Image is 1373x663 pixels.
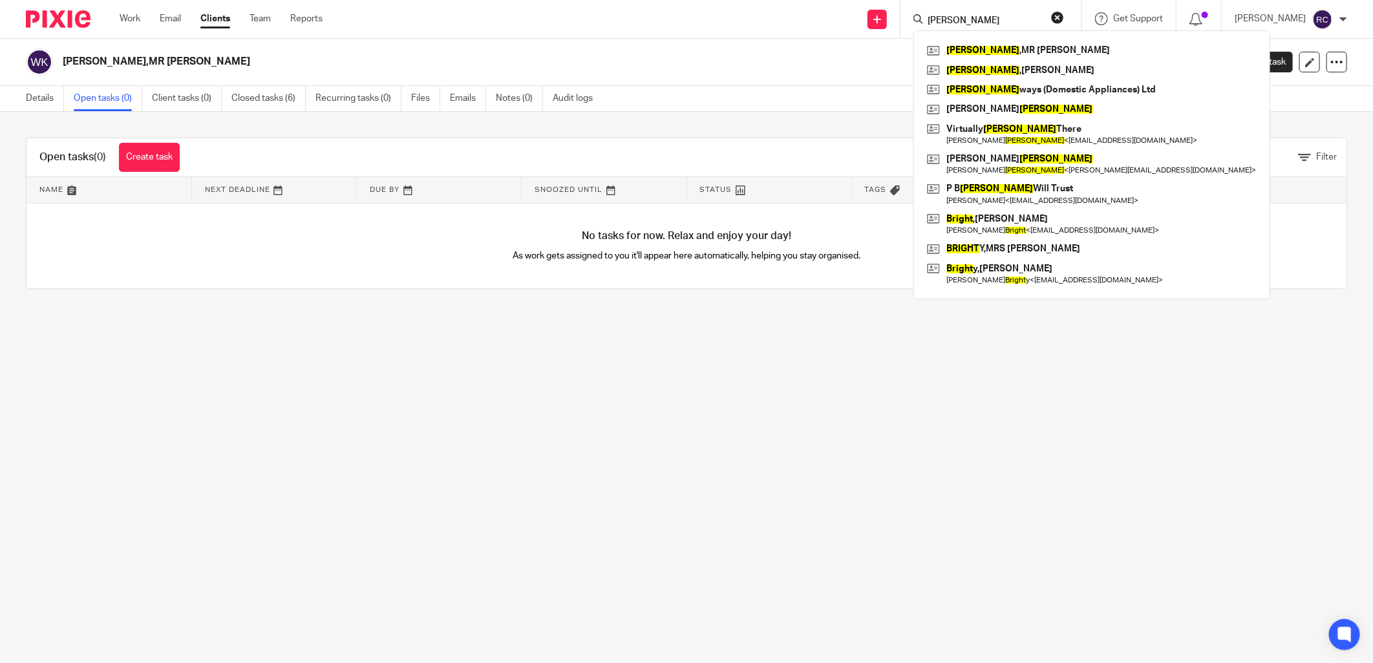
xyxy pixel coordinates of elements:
h4: No tasks for now. Relax and enjoy your day! [27,229,1346,243]
a: Details [26,86,64,111]
input: Search [926,16,1043,27]
a: Notes (0) [496,86,543,111]
span: Get Support [1113,14,1163,23]
a: Work [120,12,140,25]
button: Clear [1051,11,1064,24]
a: Client tasks (0) [152,86,222,111]
p: As work gets assigned to you it'll appear here automatically, helping you stay organised. [357,249,1017,262]
h1: Open tasks [39,151,106,164]
span: Snoozed Until [535,186,602,193]
a: Closed tasks (6) [231,86,306,111]
a: Files [411,86,440,111]
span: (0) [94,152,106,162]
img: svg%3E [1312,9,1333,30]
a: Open tasks (0) [74,86,142,111]
a: Audit logs [553,86,602,111]
a: Emails [450,86,486,111]
a: Reports [290,12,323,25]
a: Create task [119,143,180,172]
img: svg%3E [26,48,53,76]
p: [PERSON_NAME] [1235,12,1306,25]
h2: [PERSON_NAME],MR [PERSON_NAME] [63,55,972,68]
span: Status [700,186,732,193]
a: Email [160,12,181,25]
span: Filter [1316,153,1337,162]
a: Recurring tasks (0) [315,86,401,111]
span: Tags [865,186,887,193]
img: Pixie [26,10,90,28]
a: Clients [200,12,230,25]
a: Team [250,12,271,25]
